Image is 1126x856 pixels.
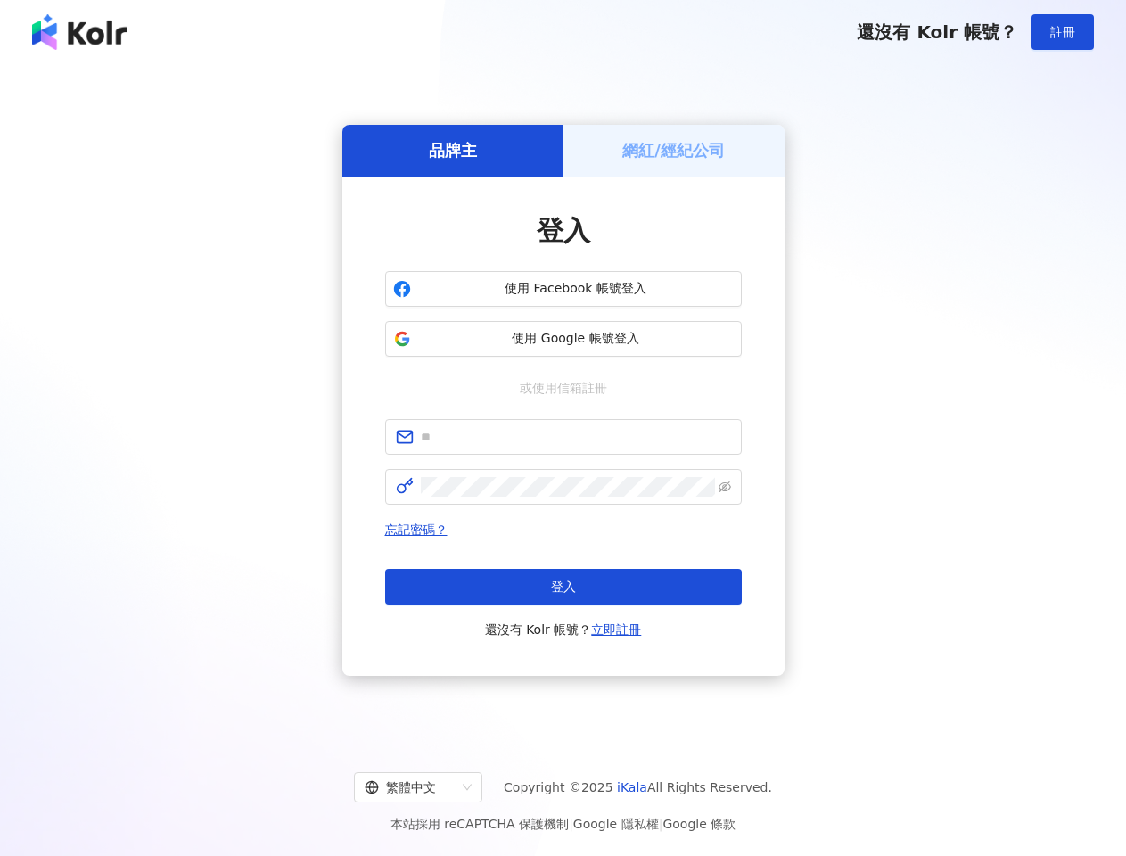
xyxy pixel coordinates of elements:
span: 還沒有 Kolr 帳號？ [485,619,642,640]
a: 立即註冊 [591,622,641,637]
a: 忘記密碼？ [385,523,448,537]
span: 登入 [551,580,576,594]
span: 還沒有 Kolr 帳號？ [857,21,1017,43]
span: eye-invisible [719,481,731,493]
a: Google 隱私權 [573,817,659,831]
a: iKala [617,780,647,794]
span: 登入 [537,215,590,246]
span: 或使用信箱註冊 [507,378,620,398]
div: 繁體中文 [365,773,456,802]
button: 註冊 [1031,14,1094,50]
button: 使用 Facebook 帳號登入 [385,271,742,307]
h5: 網紅/經紀公司 [622,139,725,161]
span: | [569,817,573,831]
span: 使用 Google 帳號登入 [418,330,734,348]
button: 使用 Google 帳號登入 [385,321,742,357]
a: Google 條款 [662,817,736,831]
h5: 品牌主 [429,139,477,161]
img: logo [32,14,127,50]
span: 本站採用 reCAPTCHA 保護機制 [390,813,736,835]
button: 登入 [385,569,742,605]
span: 註冊 [1050,25,1075,39]
span: | [659,817,663,831]
span: 使用 Facebook 帳號登入 [418,280,734,298]
span: Copyright © 2025 All Rights Reserved. [504,777,772,798]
